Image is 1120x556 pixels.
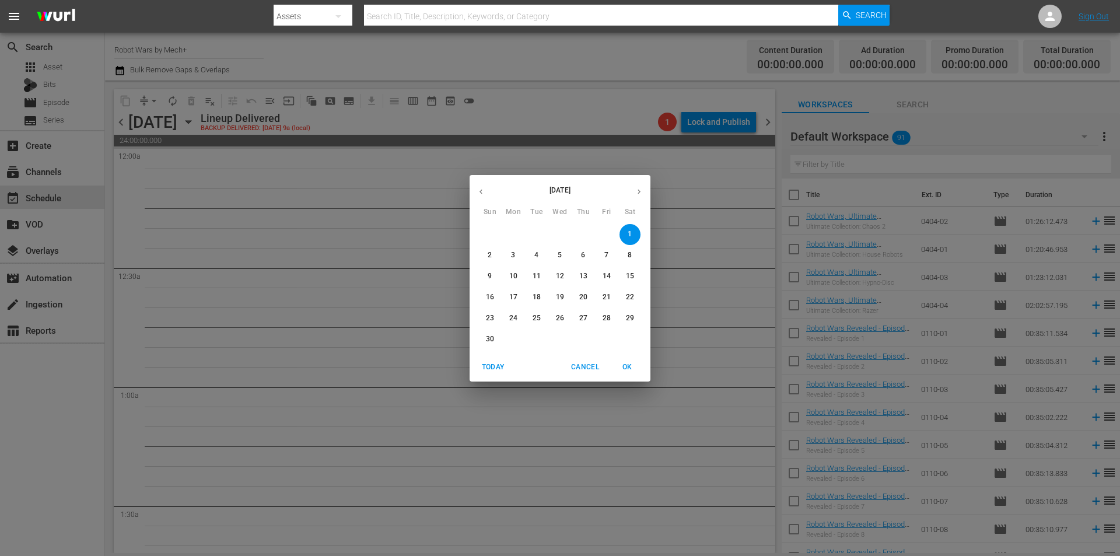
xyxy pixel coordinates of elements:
button: 19 [549,287,570,308]
button: 6 [573,245,594,266]
button: 27 [573,308,594,329]
p: 12 [556,271,564,281]
p: 20 [579,292,587,302]
button: 18 [526,287,547,308]
button: 24 [503,308,524,329]
p: 25 [533,313,541,323]
span: Mon [503,207,524,218]
button: 29 [619,308,640,329]
p: 30 [486,334,494,344]
p: 22 [626,292,634,302]
p: 5 [558,250,562,260]
p: 21 [603,292,611,302]
span: Sat [619,207,640,218]
p: 9 [488,271,492,281]
p: 27 [579,313,587,323]
p: 16 [486,292,494,302]
button: 1 [619,224,640,245]
img: ans4CAIJ8jUAAAAAAAAAAAAAAAAAAAAAAAAgQb4GAAAAAAAAAAAAAAAAAAAAAAAAJMjXAAAAAAAAAAAAAAAAAAAAAAAAgAT5G... [28,3,84,30]
button: 8 [619,245,640,266]
button: 20 [573,287,594,308]
button: 7 [596,245,617,266]
p: 24 [509,313,517,323]
button: 25 [526,308,547,329]
span: Cancel [571,361,599,373]
span: Today [479,361,507,373]
p: 14 [603,271,611,281]
p: 23 [486,313,494,323]
p: 26 [556,313,564,323]
p: 8 [628,250,632,260]
button: 22 [619,287,640,308]
span: Fri [596,207,617,218]
span: Search [856,5,887,26]
p: 3 [511,250,515,260]
button: 2 [480,245,501,266]
p: 15 [626,271,634,281]
button: 12 [549,266,570,287]
span: Sun [480,207,501,218]
p: 28 [603,313,611,323]
p: 1 [628,229,632,239]
button: Today [474,358,512,377]
p: 29 [626,313,634,323]
button: 23 [480,308,501,329]
button: 4 [526,245,547,266]
button: 16 [480,287,501,308]
p: 10 [509,271,517,281]
span: menu [7,9,21,23]
button: 9 [480,266,501,287]
button: 11 [526,266,547,287]
button: Cancel [566,358,604,377]
button: 17 [503,287,524,308]
p: 19 [556,292,564,302]
p: 2 [488,250,492,260]
button: 14 [596,266,617,287]
button: 15 [619,266,640,287]
span: OK [613,361,641,373]
p: 13 [579,271,587,281]
p: 4 [534,250,538,260]
p: 17 [509,292,517,302]
p: 18 [533,292,541,302]
p: 11 [533,271,541,281]
button: 5 [549,245,570,266]
p: 6 [581,250,585,260]
button: 30 [480,329,501,350]
span: Tue [526,207,547,218]
button: 28 [596,308,617,329]
button: 26 [549,308,570,329]
button: 21 [596,287,617,308]
span: Wed [549,207,570,218]
button: 10 [503,266,524,287]
button: OK [608,358,646,377]
span: Thu [573,207,594,218]
a: Sign Out [1079,12,1109,21]
p: [DATE] [492,185,628,195]
button: 13 [573,266,594,287]
p: 7 [604,250,608,260]
button: 3 [503,245,524,266]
